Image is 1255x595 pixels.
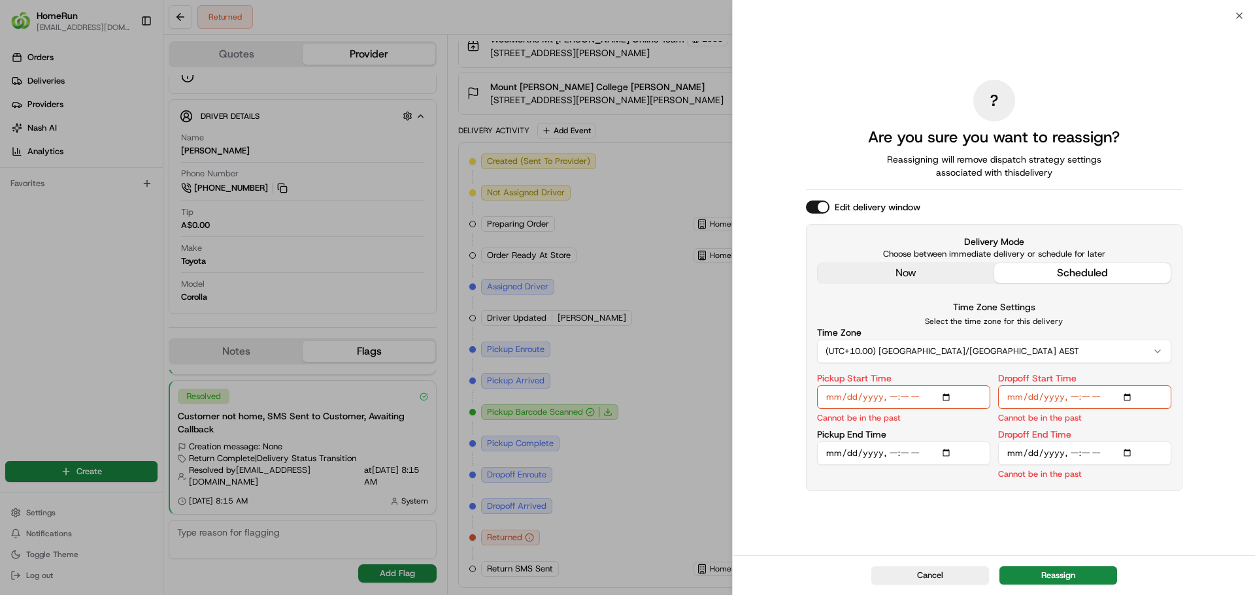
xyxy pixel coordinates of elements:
[13,191,24,201] div: 📗
[222,129,238,144] button: Start new chat
[998,374,1077,383] label: Dropoff Start Time
[817,328,862,337] label: Time Zone
[817,235,1171,248] label: Delivery Mode
[998,430,1071,439] label: Dropoff End Time
[130,221,158,231] span: Pylon
[34,84,216,98] input: Clear
[817,316,1171,327] p: Select the time zone for this delivery
[817,430,886,439] label: Pickup End Time
[953,301,1035,313] label: Time Zone Settings
[92,221,158,231] a: Powered byPylon
[817,374,892,383] label: Pickup Start Time
[994,263,1171,283] button: scheduled
[8,184,105,208] a: 📗Knowledge Base
[998,411,1082,424] p: Cannot be in the past
[999,566,1117,585] button: Reassign
[817,411,901,424] p: Cannot be in the past
[124,189,210,202] span: API Documentation
[44,138,165,148] div: We're available if you need us!
[817,248,1171,260] p: Choose between immediate delivery or schedule for later
[26,189,100,202] span: Knowledge Base
[973,80,1015,121] div: ?
[13,13,39,39] img: Nash
[868,127,1120,148] h2: Are you sure you want to reassign?
[13,125,37,148] img: 1736555255976-a54dd68f-1ca7-489b-9aae-adbdc363a1c4
[44,125,214,138] div: Start new chat
[869,153,1120,179] span: Reassigning will remove dispatch strategy settings associated with this delivery
[818,263,994,283] button: now
[110,191,121,201] div: 💻
[105,184,215,208] a: 💻API Documentation
[835,201,920,214] label: Edit delivery window
[13,52,238,73] p: Welcome 👋
[871,566,989,585] button: Cancel
[998,468,1082,480] p: Cannot be in the past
